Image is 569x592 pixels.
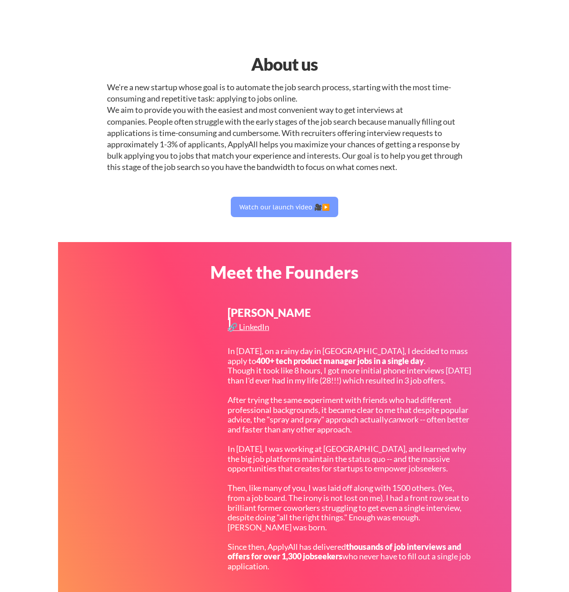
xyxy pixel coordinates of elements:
[228,542,462,562] strong: thousands of job interviews and offers for over 1,300 jobseekers
[228,346,471,572] div: In [DATE], on a rainy day in [GEOGRAPHIC_DATA], I decided to mass apply to . Though it took like ...
[388,414,400,424] em: can
[168,51,401,77] div: About us
[228,307,312,329] div: [PERSON_NAME]
[228,323,272,331] div: 🔗 LinkedIn
[228,323,272,334] a: 🔗 LinkedIn
[231,197,338,217] button: Watch our launch video 🎥▶️
[107,82,462,173] div: We're a new startup whose goal is to automate the job search process, starting with the most time...
[168,263,401,281] div: Meet the Founders
[256,356,424,366] strong: 400+ tech product manager jobs in a single day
